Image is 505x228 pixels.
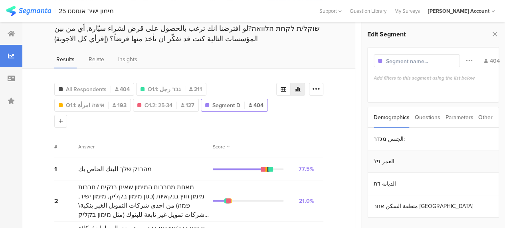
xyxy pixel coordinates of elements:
[118,55,137,64] span: Insights
[54,196,78,206] div: 2
[59,7,114,15] div: מימון ישיר אוגוסט 25
[346,7,390,15] a: Question Library
[181,101,194,110] span: 127
[368,173,499,195] section: الديانة דת
[113,101,127,110] span: 193
[390,7,424,15] a: My Surveys
[6,6,51,16] img: segmanta logo
[299,197,314,205] div: 21.0%
[478,107,493,128] div: Other
[415,107,440,128] div: Questions
[54,6,55,16] div: |
[445,107,473,128] div: Parameters
[89,55,104,64] span: Relate
[54,13,323,44] div: 3. בהנחה שהיית מעוניין לקחת הלוואה לרכישת רכב, מאילו מבין הגופים הבאים היית שוקל/ת לקחת הלוואה?لو...
[374,107,410,128] div: Demographics
[299,165,314,173] div: 77.5%
[66,85,107,94] span: All Respondents
[54,143,78,150] div: #
[386,57,455,66] input: Segment name...
[428,7,489,15] div: [PERSON_NAME] Account
[368,128,499,150] section: الجنس מגדר:
[56,55,75,64] span: Results
[249,101,263,110] span: 404
[78,164,152,174] span: מהבנק שלך البنك الخاص بك
[212,101,240,110] span: Segment D
[78,143,95,150] div: Answer
[115,85,130,94] span: 404
[66,101,104,110] span: Q1.1: אישה امرأة
[484,57,500,65] div: 404
[78,182,209,219] span: מאחת מחברות המימון שאינן בנקים / חברות מימון חוץ בנקאיות (כגון מימון בקליק, מימון ישיר, פמה) من ا...
[148,85,181,94] span: Q1.1: גבר رجل
[368,195,499,218] section: منطقة السكن אזור [GEOGRAPHIC_DATA]
[368,150,499,173] section: العمر גיל
[319,5,342,17] div: Support
[189,85,202,94] span: 211
[145,101,172,110] span: Q1.2: 25-34
[54,164,78,174] div: 1
[213,143,230,150] div: Score
[367,30,406,39] span: Edit Segment
[374,74,493,82] div: Add filters to this segment using the list below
